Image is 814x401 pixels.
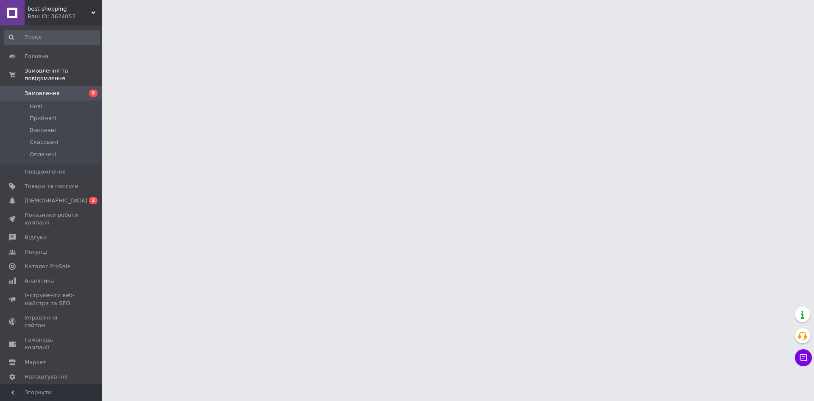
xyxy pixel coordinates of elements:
span: Показники роботи компанії [25,211,78,227]
input: Пошук [4,30,100,45]
div: Ваш ID: 3624052 [28,13,102,20]
span: Оплачені [30,151,56,158]
span: best-shopping [28,5,91,13]
span: Скасовані [30,138,59,146]
span: Інструменти веб-майстра та SEO [25,292,78,307]
span: Нові [30,103,42,110]
span: Товари та послуги [25,182,78,190]
span: Маркет [25,359,46,366]
span: Управління сайтом [25,314,78,329]
span: Прийняті [30,115,56,122]
button: Чат з покупцем [795,349,812,366]
span: 9 [89,90,98,97]
span: Гаманець компанії [25,336,78,351]
span: Налаштування [25,373,68,381]
span: Замовлення та повідомлення [25,67,102,82]
span: Замовлення [25,90,60,97]
span: Виконані [30,126,56,134]
span: 2 [89,197,98,204]
span: Повідомлення [25,168,66,176]
span: Покупці [25,248,47,256]
span: Каталог ProSale [25,263,70,270]
span: Аналітика [25,277,54,285]
span: Відгуки [25,234,47,241]
span: [DEMOGRAPHIC_DATA] [25,197,87,205]
span: Головна [25,53,48,60]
